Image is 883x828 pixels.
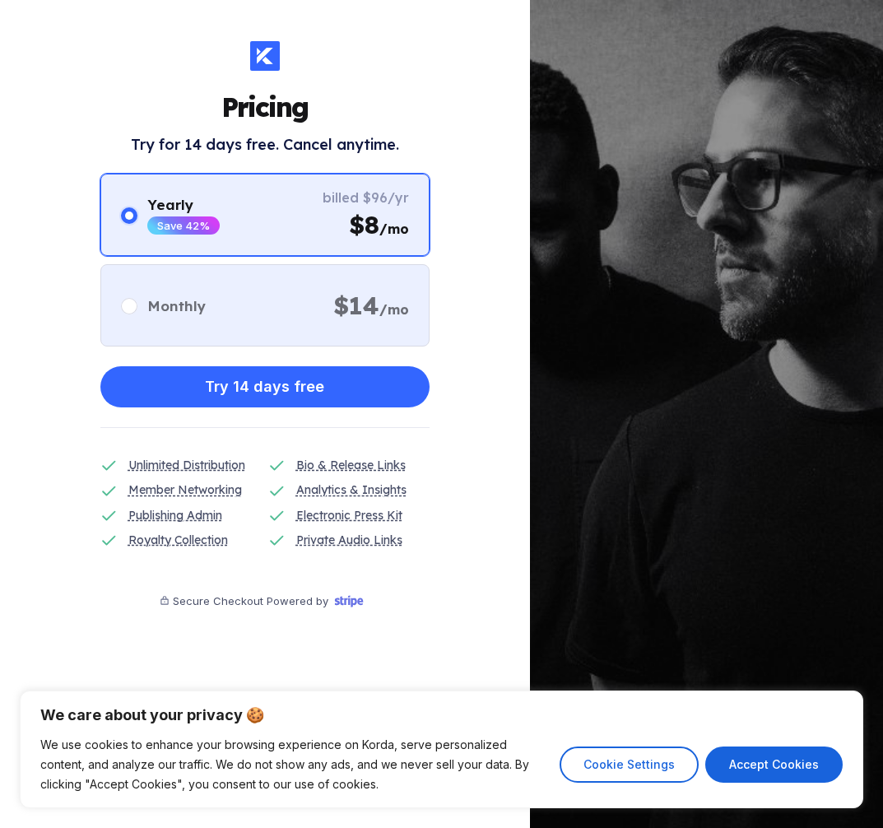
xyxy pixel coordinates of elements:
div: Yearly [147,196,220,213]
div: Private Audio Links [296,531,402,549]
div: billed $96/yr [323,189,409,206]
span: /mo [379,301,409,318]
div: Member Networking [128,481,242,499]
p: We care about your privacy 🍪 [40,705,843,725]
div: $8 [349,209,409,240]
div: $ 14 [333,290,409,321]
div: Electronic Press Kit [296,506,402,524]
button: Cookie Settings [560,747,699,783]
div: Monthly [147,297,206,314]
button: Try 14 days free [100,366,430,407]
h1: Pricing [221,91,308,123]
div: Secure Checkout Powered by [173,594,328,607]
div: Bio & Release Links [296,456,406,474]
h2: Try for 14 days free. Cancel anytime. [131,135,399,154]
button: Accept Cookies [705,747,843,783]
div: Publishing Admin [128,506,222,524]
div: Analytics & Insights [296,481,407,499]
div: Unlimited Distribution [128,456,245,474]
p: We use cookies to enhance your browsing experience on Korda, serve personalized content, and anal... [40,735,547,794]
div: Royalty Collection [128,531,228,549]
div: Try 14 days free [205,370,324,403]
div: Save 42% [157,219,210,232]
span: /mo [379,221,409,237]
